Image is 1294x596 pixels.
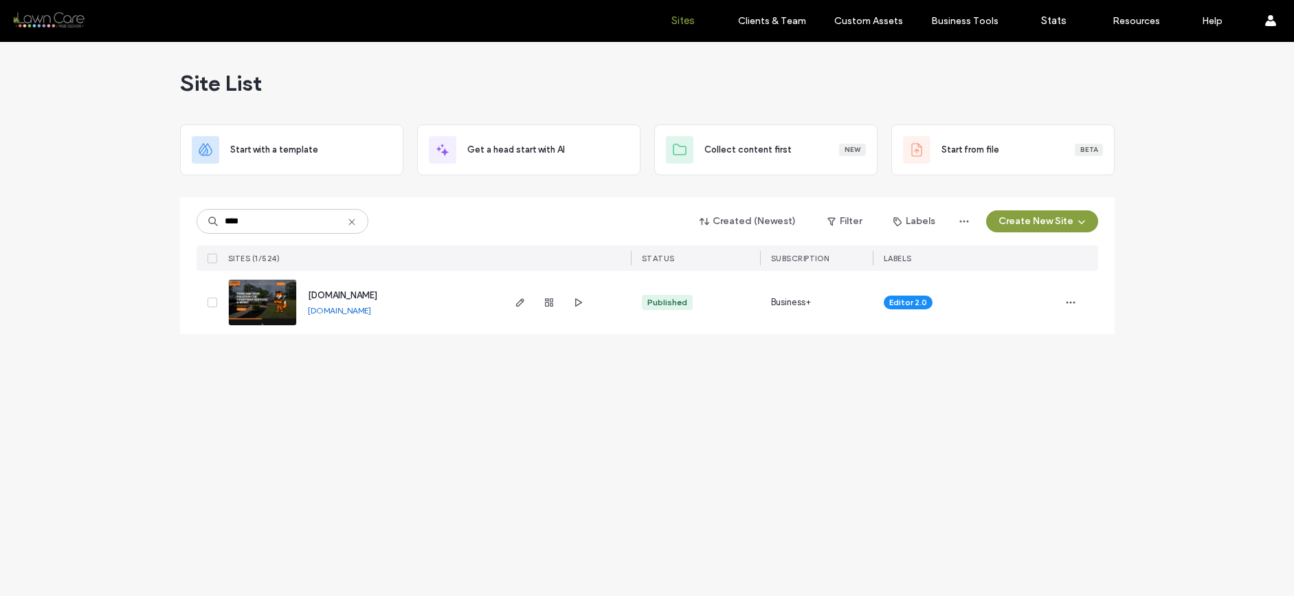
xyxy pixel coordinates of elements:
[891,124,1115,175] div: Start from fileBeta
[771,296,812,309] span: Business+
[738,15,806,27] label: Clients & Team
[884,254,912,263] span: LABELS
[180,124,403,175] div: Start with a template
[467,143,565,157] span: Get a head start with AI
[1202,15,1223,27] label: Help
[931,15,999,27] label: Business Tools
[986,210,1098,232] button: Create New Site
[230,143,318,157] span: Start with a template
[834,15,903,27] label: Custom Assets
[642,254,675,263] span: STATUS
[771,254,829,263] span: SUBSCRIPTION
[839,144,866,156] div: New
[1041,14,1067,27] label: Stats
[228,254,280,263] span: SITES (1/524)
[1113,15,1160,27] label: Resources
[941,143,999,157] span: Start from file
[654,124,878,175] div: Collect content firstNew
[704,143,792,157] span: Collect content first
[647,296,687,309] div: Published
[881,210,948,232] button: Labels
[671,14,695,27] label: Sites
[889,296,927,309] span: Editor 2.0
[1075,144,1103,156] div: Beta
[308,290,377,300] a: [DOMAIN_NAME]
[417,124,640,175] div: Get a head start with AI
[688,210,808,232] button: Created (Newest)
[180,69,262,97] span: Site List
[814,210,875,232] button: Filter
[308,305,371,316] a: [DOMAIN_NAME]
[32,10,60,22] span: Help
